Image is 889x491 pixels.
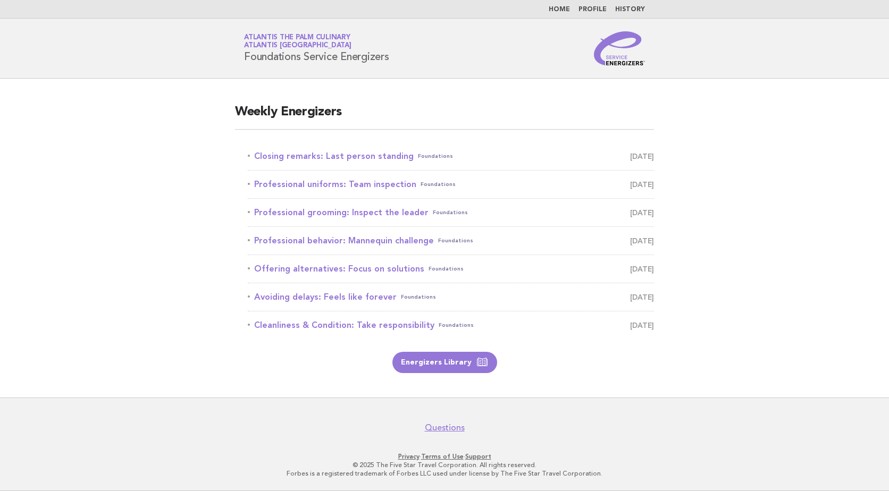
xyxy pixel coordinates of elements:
[630,177,654,192] span: [DATE]
[248,177,654,192] a: Professional uniforms: Team inspectionFoundations [DATE]
[244,35,389,62] h1: Foundations Service Energizers
[398,453,420,460] a: Privacy
[248,318,654,333] a: Cleanliness & Condition: Take responsibilityFoundations [DATE]
[421,453,464,460] a: Terms of Use
[119,461,770,469] p: © 2025 The Five Star Travel Corporation. All rights reserved.
[248,261,654,276] a: Offering alternatives: Focus on solutionsFoundations [DATE]
[119,469,770,478] p: Forbes is a registered trademark of Forbes LLC used under license by The Five Star Travel Corpora...
[439,318,474,333] span: Foundations
[429,261,464,276] span: Foundations
[630,318,654,333] span: [DATE]
[244,43,351,49] span: Atlantis [GEOGRAPHIC_DATA]
[235,104,654,130] h2: Weekly Energizers
[392,352,497,373] a: Energizers Library
[425,422,465,433] a: Questions
[248,205,654,220] a: Professional grooming: Inspect the leaderFoundations [DATE]
[549,6,570,13] a: Home
[244,34,351,49] a: Atlantis The Palm CulinaryAtlantis [GEOGRAPHIC_DATA]
[630,290,654,304] span: [DATE]
[248,149,654,164] a: Closing remarks: Last person standingFoundations [DATE]
[119,452,770,461] p: · ·
[615,6,645,13] a: History
[433,205,468,220] span: Foundations
[465,453,491,460] a: Support
[630,149,654,164] span: [DATE]
[401,290,436,304] span: Foundations
[630,261,654,276] span: [DATE]
[438,233,473,248] span: Foundations
[630,205,654,220] span: [DATE]
[248,290,654,304] a: Avoiding delays: Feels like foreverFoundations [DATE]
[594,31,645,65] img: Service Energizers
[630,233,654,248] span: [DATE]
[578,6,607,13] a: Profile
[248,233,654,248] a: Professional behavior: Mannequin challengeFoundations [DATE]
[418,149,453,164] span: Foundations
[421,177,456,192] span: Foundations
